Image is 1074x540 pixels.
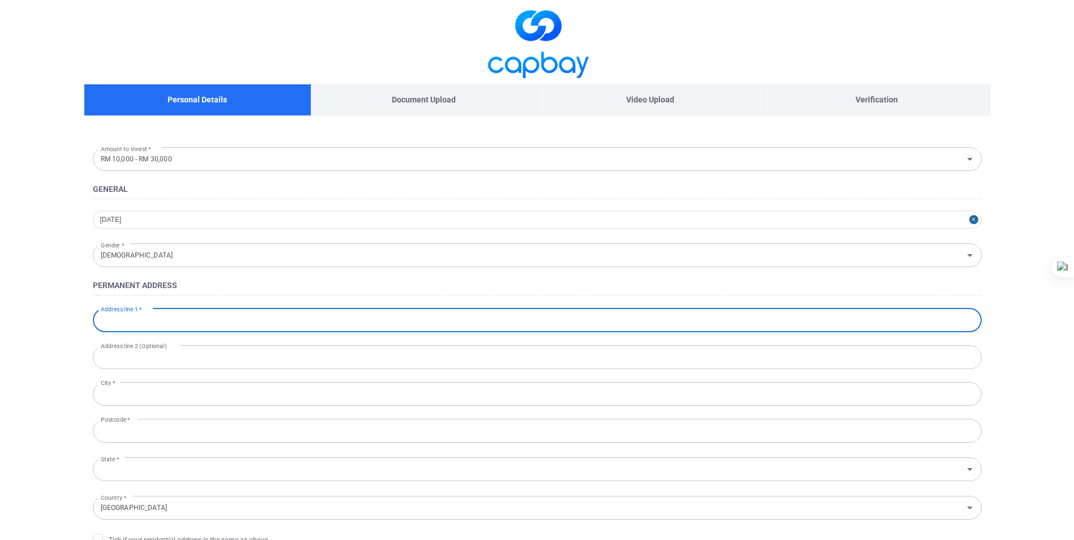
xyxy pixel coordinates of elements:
p: Personal Details [168,93,227,106]
label: Address line 2 (Optional) [101,342,166,350]
p: Verification [855,93,898,106]
label: Gender * [101,238,124,252]
input: Date Of Birth * [93,211,982,229]
button: Open [962,247,978,263]
p: Document Upload [392,93,456,106]
h4: General [93,182,982,196]
label: Country * [101,490,126,505]
h4: Permanent Address [93,278,982,292]
button: Close [969,211,982,229]
button: Open [962,151,978,167]
button: Open [962,500,978,516]
label: Amount to Invest * [101,142,151,156]
label: Address line 1 * [101,305,142,314]
button: Open [962,461,978,477]
p: Video Upload [626,93,674,106]
label: State * [101,452,119,466]
label: Postcode * [101,415,130,424]
label: City * [101,379,115,387]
